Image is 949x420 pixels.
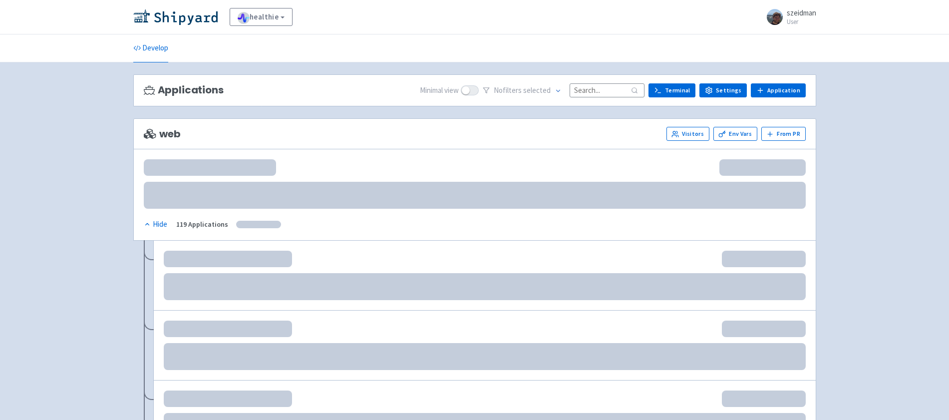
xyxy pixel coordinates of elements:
small: User [787,18,816,25]
button: Hide [144,219,168,230]
input: Search... [570,83,644,97]
a: Application [751,83,805,97]
span: Minimal view [420,85,459,96]
a: Terminal [648,83,695,97]
img: Shipyard logo [133,9,218,25]
span: szeidman [787,8,816,17]
a: szeidman User [761,9,816,25]
div: Hide [144,219,167,230]
span: No filter s [494,85,551,96]
span: web [144,128,181,140]
button: From PR [761,127,806,141]
a: Env Vars [713,127,757,141]
h3: Applications [144,84,224,96]
a: healthie [230,8,293,26]
div: 119 Applications [176,219,228,230]
a: Develop [133,34,168,62]
a: Visitors [666,127,709,141]
a: Settings [699,83,747,97]
span: selected [523,85,551,95]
